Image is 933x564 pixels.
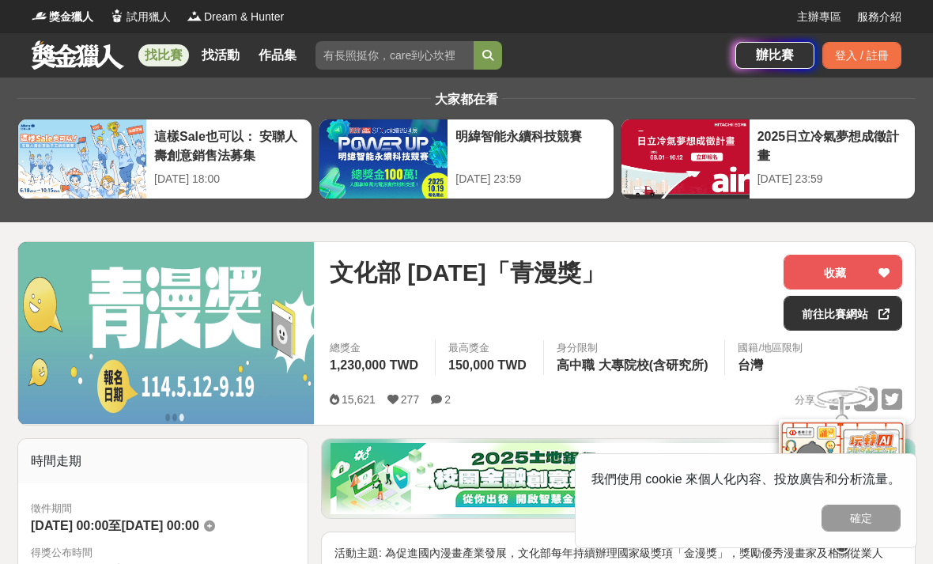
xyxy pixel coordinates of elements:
a: LogoDream & Hunter [187,9,284,25]
a: 辦比賽 [735,42,814,69]
span: 大專院校(含研究所) [599,358,708,372]
button: 收藏 [784,255,902,290]
div: 國籍/地區限制 [738,340,803,356]
div: [DATE] 18:00 [154,171,304,187]
div: 2025日立冷氣夢想成徵計畫 [757,127,907,163]
span: 150,000 TWD [448,358,527,372]
span: 台灣 [738,358,763,372]
a: 前往比賽網站 [784,296,902,331]
span: 高中職 [557,358,595,372]
span: 我們使用 cookie 來個人化內容、投放廣告和分析流量。 [591,472,901,486]
a: 主辦專區 [797,9,841,25]
button: 確定 [822,505,901,532]
div: 時間走期 [18,439,308,483]
span: [DATE] 00:00 [31,519,108,532]
a: 找比賽 [138,44,189,66]
a: 找活動 [195,44,246,66]
div: [DATE] 23:59 [455,171,605,187]
span: 得獎公布時間 [31,545,295,561]
img: Logo [187,8,202,24]
img: d20b4788-230c-4a26-8bab-6e291685a538.png [331,443,906,514]
span: 大家都在看 [431,93,502,106]
span: [DATE] 00:00 [121,519,198,532]
img: Cover Image [18,242,314,424]
span: 15,621 [342,393,376,406]
span: 最高獎金 [448,340,531,356]
span: 至 [108,519,121,532]
input: 有長照挺你，care到心坎裡！青春出手，拍出照顧 影音徵件活動 [315,41,474,70]
span: 277 [401,393,419,406]
div: 登入 / 註冊 [822,42,901,69]
a: Logo獎金獵人 [32,9,93,25]
img: Logo [32,8,47,24]
a: 明緯智能永續科技競賽[DATE] 23:59 [319,119,614,199]
span: Dream & Hunter [204,9,284,25]
span: 1,230,000 TWD [330,358,418,372]
div: 身分限制 [557,340,712,356]
a: 這樣Sale也可以： 安聯人壽創意銷售法募集[DATE] 18:00 [17,119,312,199]
div: 明緯智能永續科技競賽 [455,127,605,163]
div: 這樣Sale也可以： 安聯人壽創意銷售法募集 [154,127,304,163]
a: Logo試用獵人 [109,9,171,25]
img: Logo [109,8,125,24]
img: d2146d9a-e6f6-4337-9592-8cefde37ba6b.png [779,419,905,524]
span: 文化部 [DATE]「青漫獎」 [330,255,605,290]
span: 徵件期間 [31,502,72,514]
a: 2025日立冷氣夢想成徵計畫[DATE] 23:59 [621,119,916,199]
span: 2 [444,393,451,406]
span: 獎金獵人 [49,9,93,25]
span: 試用獵人 [127,9,171,25]
a: 服務介紹 [857,9,901,25]
div: [DATE] 23:59 [757,171,907,187]
a: 作品集 [252,44,303,66]
span: 總獎金 [330,340,422,356]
